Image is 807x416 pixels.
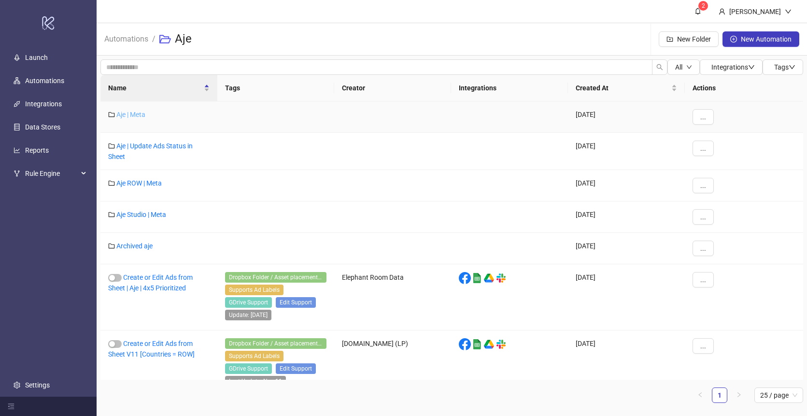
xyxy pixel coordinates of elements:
[712,388,727,402] a: 1
[108,211,115,218] span: folder
[175,31,192,47] h3: Aje
[693,387,708,403] button: left
[754,387,803,403] div: Page Size
[666,36,673,43] span: folder-add
[725,6,785,17] div: [PERSON_NAME]
[712,387,727,403] li: 1
[25,146,49,154] a: Reports
[108,340,195,358] a: Create or Edit Ads from Sheet V11 [Countries = ROW]
[108,243,115,249] span: folder
[700,213,706,221] span: ...
[102,33,150,43] a: Automations
[116,111,145,118] a: Aje | Meta
[731,387,747,403] li: Next Page
[152,24,156,55] li: /
[675,63,682,71] span: All
[108,180,115,186] span: folder
[789,64,795,71] span: down
[730,36,737,43] span: plus-circle
[722,31,799,47] button: New Automation
[656,64,663,71] span: search
[774,63,795,71] span: Tags
[693,141,714,156] button: ...
[694,8,701,14] span: bell
[8,403,14,410] span: menu-fold
[116,179,162,187] a: Aje ROW | Meta
[785,8,792,15] span: down
[108,143,115,149] span: folder
[225,285,283,295] span: Supports Ad Labels
[719,8,725,15] span: user
[116,211,166,218] a: Aje Studio | Meta
[334,330,451,409] div: [DOMAIN_NAME] (LP)
[276,297,316,308] span: Edit Support
[700,144,706,152] span: ...
[568,233,685,264] div: [DATE]
[108,111,115,118] span: folder
[25,164,78,183] span: Rule Engine
[276,363,316,374] span: Edit Support
[760,388,797,402] span: 25 / page
[693,209,714,225] button: ...
[685,75,803,101] th: Actions
[108,142,193,160] a: Aje | Update Ads Status in Sheet
[225,310,271,320] span: Update: 21-10-2024
[700,276,706,284] span: ...
[576,83,669,93] span: Created At
[677,35,711,43] span: New Folder
[25,100,62,108] a: Integrations
[334,75,451,101] th: Creator
[14,170,20,177] span: fork
[741,35,792,43] span: New Automation
[763,59,803,75] button: Tagsdown
[568,133,685,170] div: [DATE]
[693,241,714,256] button: ...
[693,109,714,125] button: ...
[25,77,64,85] a: Automations
[225,363,272,374] span: GDrive Support
[686,64,692,70] span: down
[700,244,706,252] span: ...
[25,54,48,61] a: Launch
[225,376,286,387] span: Last Update: Nov-11
[731,387,747,403] button: right
[108,273,193,292] a: Create or Edit Ads from Sheet | Aje | 4x5 Prioritized
[667,59,700,75] button: Alldown
[451,75,568,101] th: Integrations
[25,123,60,131] a: Data Stores
[100,75,217,101] th: Name
[700,59,763,75] button: Integrationsdown
[568,75,685,101] th: Created At
[693,387,708,403] li: Previous Page
[697,392,703,398] span: left
[225,351,283,361] span: Supports Ad Labels
[568,170,685,201] div: [DATE]
[108,83,202,93] span: Name
[225,297,272,308] span: GDrive Support
[700,113,706,121] span: ...
[693,178,714,193] button: ...
[700,342,706,350] span: ...
[116,242,153,250] a: Archived aje
[568,101,685,133] div: [DATE]
[693,272,714,287] button: ...
[711,63,755,71] span: Integrations
[225,338,326,349] span: Dropbox Folder / Asset placement detection
[568,330,685,409] div: [DATE]
[25,381,50,389] a: Settings
[693,338,714,354] button: ...
[217,75,334,101] th: Tags
[700,182,706,189] span: ...
[698,1,708,11] sup: 2
[159,33,171,45] span: folder-open
[748,64,755,71] span: down
[334,264,451,330] div: Elephant Room Data
[568,264,685,330] div: [DATE]
[702,2,705,9] span: 2
[568,201,685,233] div: [DATE]
[225,272,326,283] span: Dropbox Folder / Asset placement detection
[659,31,719,47] button: New Folder
[736,392,742,398] span: right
